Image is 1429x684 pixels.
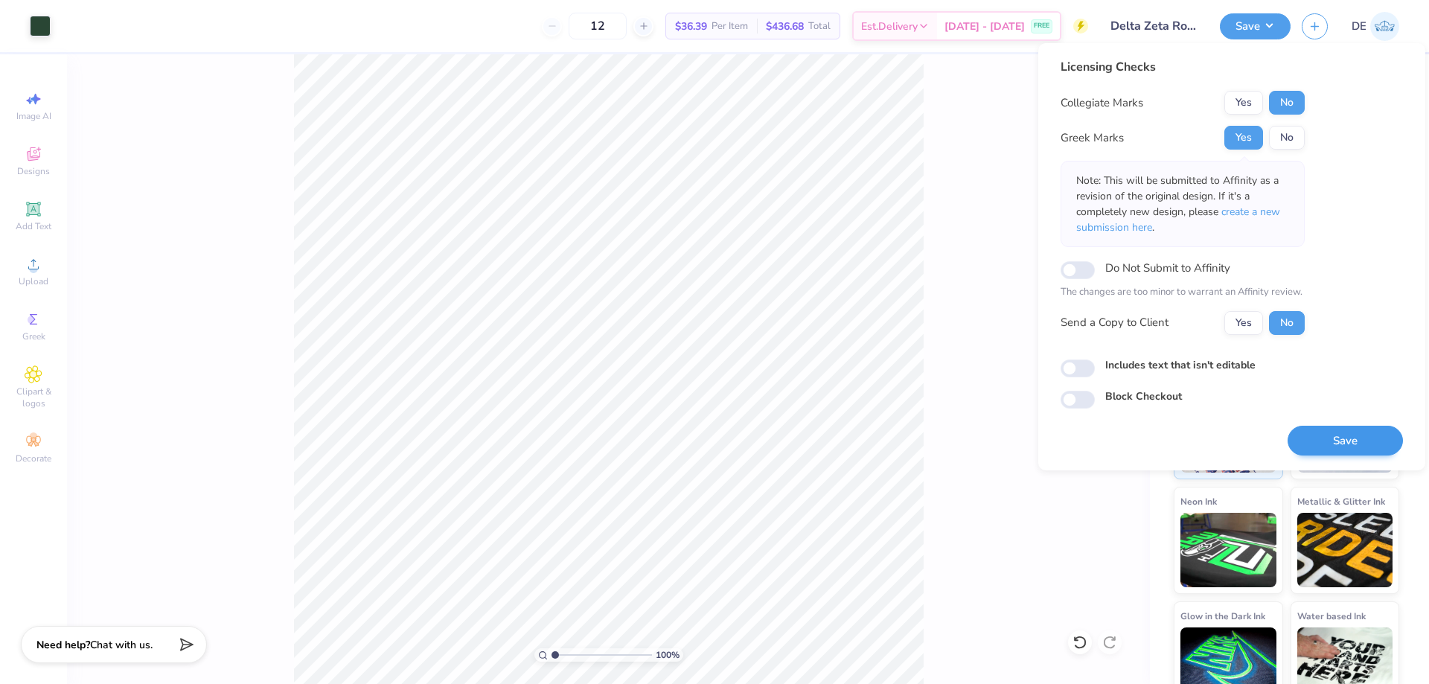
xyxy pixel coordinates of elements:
[16,110,51,122] span: Image AI
[1180,608,1265,624] span: Glow in the Dark Ink
[656,648,680,662] span: 100 %
[16,453,51,464] span: Decorate
[1297,513,1393,587] img: Metallic & Glitter Ink
[36,638,90,652] strong: Need help?
[16,220,51,232] span: Add Text
[1269,91,1305,115] button: No
[1352,12,1399,41] a: DE
[1061,314,1169,331] div: Send a Copy to Client
[1034,21,1049,31] span: FREE
[766,19,804,34] span: $436.68
[1061,130,1124,147] div: Greek Marks
[17,165,50,177] span: Designs
[1105,357,1256,373] label: Includes text that isn't editable
[1180,493,1217,509] span: Neon Ink
[1297,493,1385,509] span: Metallic & Glitter Ink
[861,19,918,34] span: Est. Delivery
[1224,126,1263,150] button: Yes
[1269,126,1305,150] button: No
[1180,513,1276,587] img: Neon Ink
[569,13,627,39] input: – –
[1224,311,1263,335] button: Yes
[1220,13,1291,39] button: Save
[1105,389,1182,404] label: Block Checkout
[7,386,60,409] span: Clipart & logos
[1352,18,1366,35] span: DE
[712,19,748,34] span: Per Item
[1099,11,1209,41] input: Untitled Design
[19,275,48,287] span: Upload
[1061,95,1143,112] div: Collegiate Marks
[1061,58,1305,76] div: Licensing Checks
[1061,285,1305,300] p: The changes are too minor to warrant an Affinity review.
[1297,608,1366,624] span: Water based Ink
[1076,173,1289,235] p: Note: This will be submitted to Affinity as a revision of the original design. If it's a complete...
[675,19,707,34] span: $36.39
[1105,258,1230,278] label: Do Not Submit to Affinity
[1288,426,1403,456] button: Save
[808,19,831,34] span: Total
[1370,12,1399,41] img: Djian Evardoni
[1224,91,1263,115] button: Yes
[1269,311,1305,335] button: No
[944,19,1025,34] span: [DATE] - [DATE]
[90,638,153,652] span: Chat with us.
[22,330,45,342] span: Greek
